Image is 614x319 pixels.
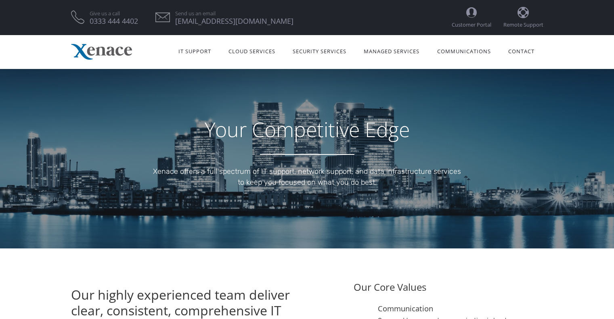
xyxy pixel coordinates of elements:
[175,19,293,24] span: [EMAIL_ADDRESS][DOMAIN_NAME]
[71,117,543,142] h3: Your Competitive Edge
[355,38,428,63] a: Managed Services
[499,38,543,63] a: Contact
[220,38,284,63] a: Cloud Services
[71,44,132,60] img: Xenace
[175,11,293,16] span: Send us an email
[90,11,138,16] span: Give us a call
[90,19,138,24] span: 0333 444 4402
[90,11,138,24] a: Give us a call 0333 444 4402
[170,38,220,63] a: IT Support
[284,38,355,63] a: Security Services
[428,38,499,63] a: Communications
[378,304,543,314] h5: Communication
[71,166,543,188] div: Xenace offers a full spectrum of IT support, network support, and data infrastructure services to...
[175,11,293,24] a: Send us an email [EMAIL_ADDRESS][DOMAIN_NAME]
[354,281,543,294] h4: Our Core Values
